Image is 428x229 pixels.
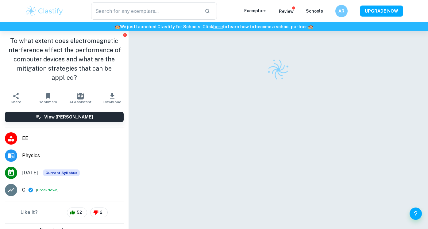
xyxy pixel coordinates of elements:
a: Schools [306,9,323,14]
h6: Like it? [21,209,38,216]
p: C [22,186,25,194]
button: Help and Feedback [410,208,422,220]
span: 🏫 [115,24,120,29]
img: AI Assistant [77,93,84,99]
div: 52 [67,208,87,217]
span: Bookmark [39,100,57,104]
span: Download [103,100,121,104]
button: Breakdown [37,187,57,193]
button: View [PERSON_NAME] [5,112,124,122]
button: Bookmark [32,90,64,107]
div: This exemplar is based on the current syllabus. Feel free to refer to it for inspiration/ideas wh... [43,169,80,176]
button: Download [96,90,129,107]
span: Share [11,100,21,104]
span: 🏫 [308,24,313,29]
h1: To what extent does electromagnetic interference affect the performance of computer devices and w... [5,36,124,82]
button: UPGRADE NOW [360,6,403,17]
h6: AR [338,8,345,14]
span: 52 [73,209,85,215]
p: Exemplars [244,7,267,14]
a: here [213,24,223,29]
h6: View [PERSON_NAME] [44,114,93,120]
span: 2 [97,209,106,215]
button: AR [335,5,348,17]
p: Review [279,8,294,15]
img: Clastify logo [264,56,292,84]
span: AI Assistant [69,100,91,104]
span: [DATE] [22,169,38,177]
h6: We just launched Clastify for Schools. Click to learn how to become a school partner. [1,23,427,30]
input: Search for any exemplars... [91,2,200,20]
button: AI Assistant [64,90,96,107]
span: Current Syllabus [43,169,80,176]
span: EE [22,135,124,142]
button: Report issue [123,33,127,37]
img: Clastify logo [25,5,64,17]
span: Physics [22,152,124,159]
div: 2 [90,208,108,217]
span: ( ) [36,187,59,193]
